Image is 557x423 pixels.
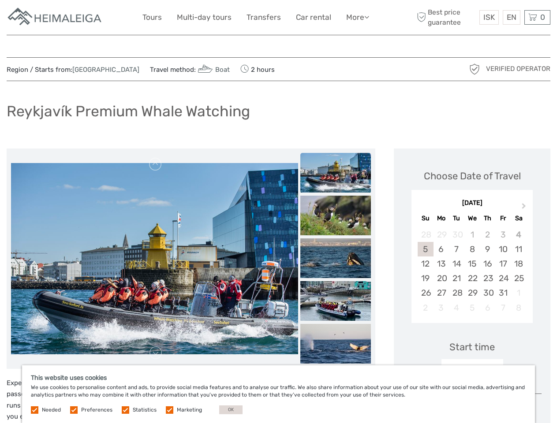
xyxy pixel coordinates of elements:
div: Choose Monday, October 6th, 2025 [434,242,449,256]
div: Choose Saturday, October 11th, 2025 [511,242,526,256]
div: Not available Monday, November 3rd, 2025 [434,301,449,315]
div: EN [503,10,520,25]
span: Best price guarantee [415,7,477,27]
div: Not available Thursday, October 2nd, 2025 [480,227,495,242]
span: Region / Starts from: [7,65,139,74]
label: Statistics [133,406,157,414]
div: We [464,212,480,224]
label: Preferences [81,406,112,414]
div: Choose Tuesday, October 7th, 2025 [449,242,464,256]
div: Choose Friday, October 24th, 2025 [495,271,511,286]
label: Marketing [177,406,202,414]
div: Choose Wednesday, October 15th, 2025 [464,256,480,271]
a: Tours [142,11,162,24]
div: Choose Wednesday, October 29th, 2025 [464,286,480,300]
div: Not available Friday, October 3rd, 2025 [495,227,511,242]
img: a15c71376362489abeb4f23b112bab47_main_slider.jpeg [11,163,298,354]
div: Choose Friday, October 10th, 2025 [495,242,511,256]
div: Not available Wednesday, October 1st, 2025 [464,227,480,242]
img: verified_operator_grey_128.png [467,62,482,76]
div: Choose Monday, October 20th, 2025 [434,271,449,286]
div: month 2025-10 [414,227,530,315]
img: Apartments in Reykjavik [7,7,104,28]
div: Choose Thursday, October 23rd, 2025 [480,271,495,286]
div: Choose Saturday, October 25th, 2025 [511,271,526,286]
div: Fr [495,212,511,224]
div: Th [480,212,495,224]
div: Choose Sunday, October 19th, 2025 [418,271,433,286]
span: 2 hours [240,63,275,75]
div: Not available Tuesday, September 30th, 2025 [449,227,464,242]
div: Start time [449,340,495,354]
a: More [346,11,369,24]
div: Choose Sunday, October 12th, 2025 [418,256,433,271]
label: Needed [42,406,61,414]
button: Open LiveChat chat widget [101,14,112,24]
div: Choose Monday, October 13th, 2025 [434,256,449,271]
div: Choose Thursday, October 16th, 2025 [480,256,495,271]
span: ISK [483,13,495,22]
div: Choose Tuesday, October 28th, 2025 [449,286,464,300]
h1: Reykjavík Premium Whale Watching [7,102,250,120]
div: Choose Friday, October 31st, 2025 [495,286,511,300]
div: Choose Monday, October 27th, 2025 [434,286,449,300]
div: Not available Wednesday, November 5th, 2025 [464,301,480,315]
div: Choose Date of Travel [424,169,521,183]
div: Choose Thursday, October 9th, 2025 [480,242,495,256]
div: Not available Monday, September 29th, 2025 [434,227,449,242]
div: [DATE] [411,199,533,208]
div: Choose Wednesday, October 8th, 2025 [464,242,480,256]
a: Transfers [247,11,281,24]
div: Choose Wednesday, October 22nd, 2025 [464,271,480,286]
div: Choose Saturday, October 18th, 2025 [511,256,526,271]
img: bc19366c9304497b93c4b3c33c5c3c87_slider_thumbnail.jpeg [300,281,371,321]
span: 0 [539,13,546,22]
img: e376026a213c4e648caad76708dacefd_slider_thumbnail.jpeg [300,324,371,364]
p: Experience the thrill of our original RIB boat whale watching tour, designed for small groups wit... [7,378,375,423]
div: Choose Friday, October 17th, 2025 [495,256,511,271]
p: We're away right now. Please check back later! [12,15,100,22]
div: Not available Saturday, October 4th, 2025 [511,227,526,242]
div: Not available Sunday, September 28th, 2025 [418,227,433,242]
div: Su [418,212,433,224]
div: Not available Thursday, November 6th, 2025 [480,301,495,315]
button: Next Month [518,201,532,215]
a: Car rental [296,11,331,24]
div: Not available Saturday, November 1st, 2025 [511,286,526,300]
span: Verified Operator [486,64,550,74]
div: Choose Sunday, October 26th, 2025 [418,286,433,300]
img: 829be1f2bc8d4cb7a4f2df01c1cc30c0_slider_thumbnail.jpeg [300,196,371,235]
a: Boat [196,66,230,74]
div: Choose Tuesday, October 14th, 2025 [449,256,464,271]
div: Choose Tuesday, October 21st, 2025 [449,271,464,286]
span: Travel method: [150,63,230,75]
div: Tu [449,212,464,224]
button: OK [219,405,243,414]
img: a15c71376362489abeb4f23b112bab47_slider_thumbnail.jpeg [300,153,371,193]
img: 3cfbb873a97e4c5bb73a3c285b465643_slider_thumbnail.jpeg [300,238,371,278]
h5: This website uses cookies [31,374,526,382]
div: Sa [511,212,526,224]
div: Not available Saturday, November 8th, 2025 [511,301,526,315]
div: Choose Sunday, October 5th, 2025 [418,242,433,256]
a: Multi-day tours [177,11,232,24]
div: We use cookies to personalise content and ads, to provide social media features and to analyse ou... [22,365,535,423]
div: Choose Thursday, October 30th, 2025 [480,286,495,300]
div: 14:00 [441,359,503,379]
div: Not available Friday, November 7th, 2025 [495,301,511,315]
div: Not available Tuesday, November 4th, 2025 [449,301,464,315]
div: Not available Sunday, November 2nd, 2025 [418,301,433,315]
a: [GEOGRAPHIC_DATA] [72,66,139,74]
div: Mo [434,212,449,224]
